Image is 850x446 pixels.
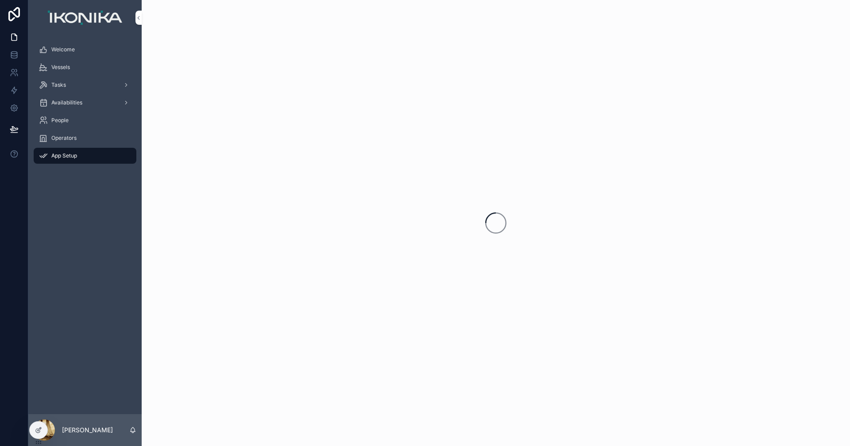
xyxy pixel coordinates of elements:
[28,35,142,175] div: scrollable content
[34,112,136,128] a: People
[62,426,113,434] p: [PERSON_NAME]
[34,77,136,93] a: Tasks
[34,148,136,164] a: App Setup
[51,81,66,88] span: Tasks
[51,46,75,53] span: Welcome
[48,11,122,25] img: App logo
[34,42,136,58] a: Welcome
[34,59,136,75] a: Vessels
[51,135,77,142] span: Operators
[51,64,70,71] span: Vessels
[51,152,77,159] span: App Setup
[34,130,136,146] a: Operators
[51,99,82,106] span: Availabilities
[51,117,69,124] span: People
[34,95,136,111] a: Availabilities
